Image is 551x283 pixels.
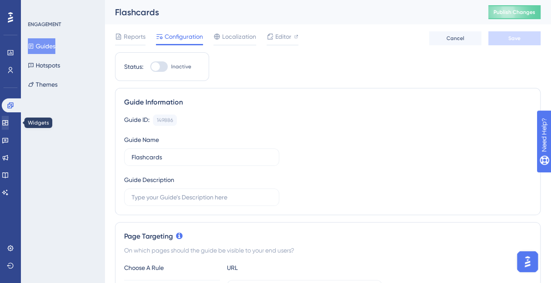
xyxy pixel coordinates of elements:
[514,249,541,275] iframe: UserGuiding AI Assistant Launcher
[28,77,57,92] button: Themes
[124,61,143,72] div: Status:
[124,175,174,185] div: Guide Description
[488,5,541,19] button: Publish Changes
[508,35,521,42] span: Save
[132,192,272,202] input: Type your Guide’s Description here
[227,263,323,273] div: URL
[275,31,291,42] span: Editor
[20,2,54,13] span: Need Help?
[124,31,145,42] span: Reports
[124,231,531,242] div: Page Targeting
[157,117,173,124] div: 149886
[165,31,203,42] span: Configuration
[171,63,191,70] span: Inactive
[124,263,220,273] div: Choose A Rule
[124,115,149,126] div: Guide ID:
[124,97,531,108] div: Guide Information
[28,38,55,54] button: Guides
[124,245,531,256] div: On which pages should the guide be visible to your end users?
[28,21,61,28] div: ENGAGEMENT
[446,35,464,42] span: Cancel
[115,6,466,18] div: Flashcards
[28,57,60,73] button: Hotspots
[494,9,535,16] span: Publish Changes
[429,31,481,45] button: Cancel
[124,135,159,145] div: Guide Name
[132,152,272,162] input: Type your Guide’s Name here
[488,31,541,45] button: Save
[222,31,256,42] span: Localization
